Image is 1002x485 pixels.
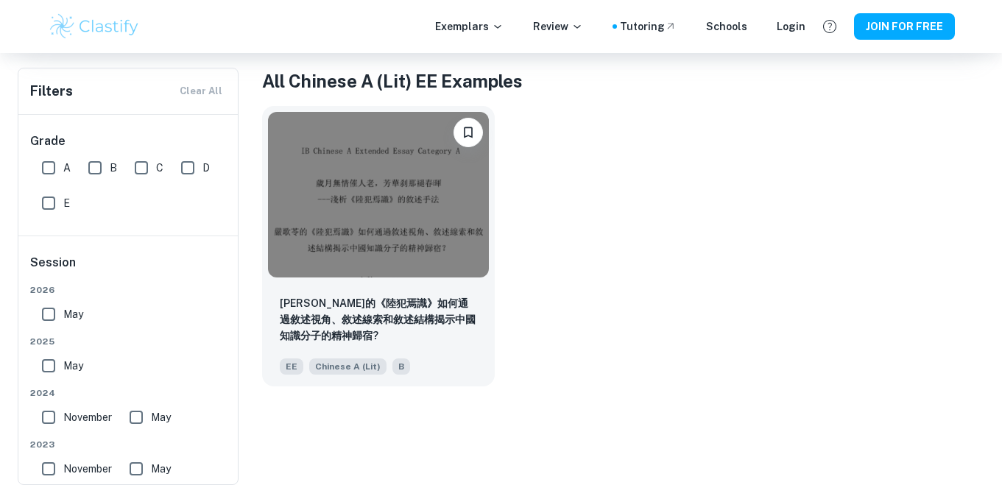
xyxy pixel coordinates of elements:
p: 嚴歌苓的《陸犯焉識》如何通過敘述視角、敘述線索和敘述結構揭示中國知識分子的精神歸宿? [280,295,477,344]
a: Schools [706,18,747,35]
span: May [63,306,83,322]
span: May [151,461,171,477]
h6: Grade [30,132,227,150]
span: B [110,160,117,176]
span: Chinese A (Lit) [309,358,387,375]
span: November [63,461,112,477]
button: Please log in to bookmark exemplars [454,118,483,147]
a: Tutoring [620,18,677,35]
span: 2024 [30,386,227,400]
span: E [63,195,70,211]
span: EE [280,358,303,375]
button: JOIN FOR FREE [854,13,955,40]
span: 2026 [30,283,227,297]
h6: Session [30,254,227,283]
span: November [63,409,112,425]
span: C [156,160,163,176]
span: 2023 [30,438,227,451]
a: Login [777,18,805,35]
button: Help and Feedback [817,14,842,39]
h1: All Chinese A (Lit) EE Examples [262,68,984,94]
h6: Filters [30,81,73,102]
img: Chinese A (Lit) EE example thumbnail: 嚴歌苓的《陸犯焉識》如何通過敘述視角、敘述線索和敘述結構揭示中國知識分子的精神歸 [268,112,489,277]
span: A [63,160,71,176]
img: Clastify logo [48,12,141,41]
p: Exemplars [435,18,504,35]
span: D [202,160,210,176]
span: May [151,409,171,425]
p: Review [533,18,583,35]
a: Please log in to bookmark exemplars嚴歌苓的《陸犯焉識》如何通過敘述視角、敘述線索和敘述結構揭示中國知識分子的精神歸宿?EEChinese A (Lit)B [262,106,495,386]
span: B [392,358,410,375]
span: May [63,358,83,374]
span: 2025 [30,335,227,348]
